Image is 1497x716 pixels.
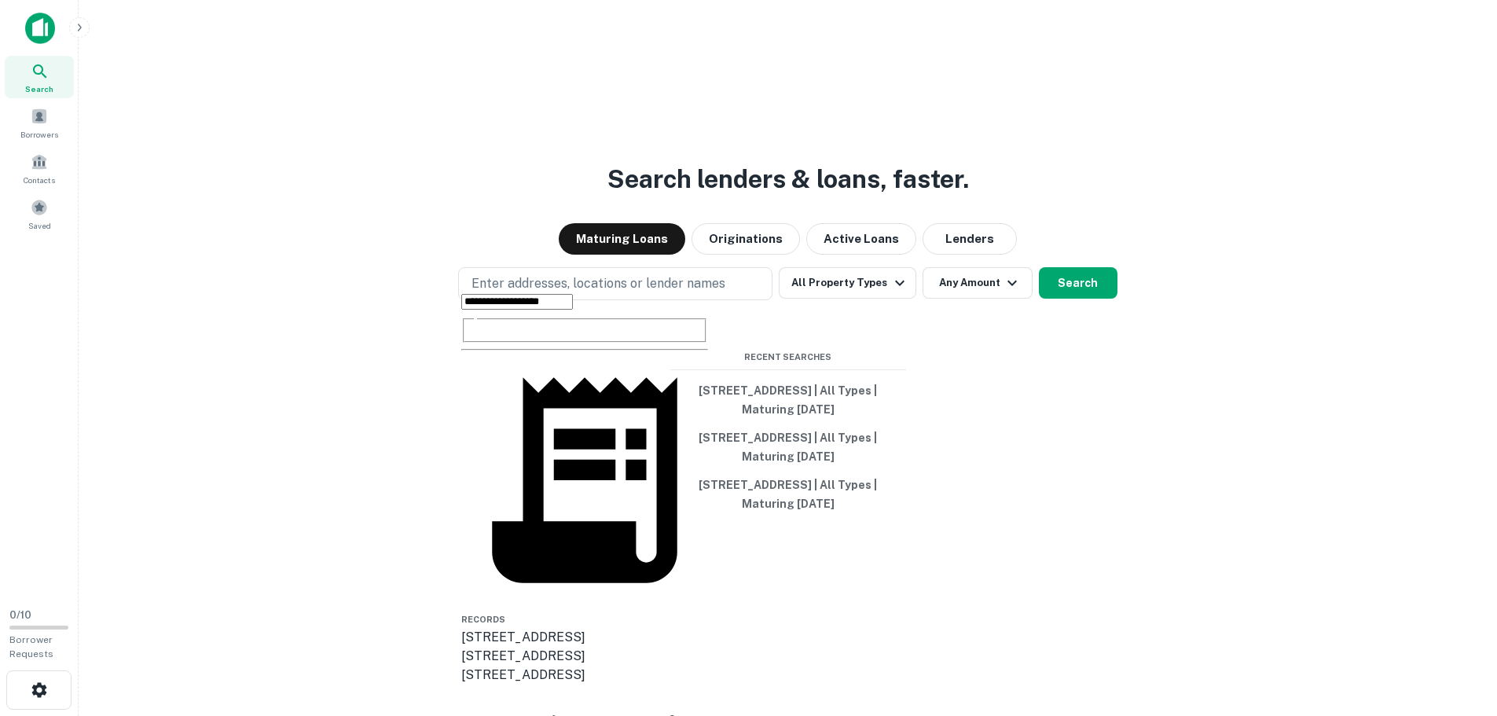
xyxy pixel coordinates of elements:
span: Saved [28,219,51,232]
a: Contacts [5,147,74,189]
img: capitalize-icon.png [25,13,55,44]
span: Borrowers [20,128,58,141]
a: Saved [5,193,74,235]
button: Active Loans [806,223,916,255]
button: [STREET_ADDRESS] | All Types | Maturing [DATE] [670,424,906,471]
span: 0 / 10 [9,609,31,621]
iframe: Chat Widget [1418,540,1497,615]
button: Maturing Loans [559,223,685,255]
button: Search [1039,267,1117,299]
div: [STREET_ADDRESS] [461,628,708,647]
span: Records [461,615,505,624]
span: Search [25,83,53,95]
span: Borrower Requests [9,634,53,659]
a: Borrowers [5,101,74,144]
button: Originations [692,223,800,255]
button: Lenders [923,223,1017,255]
div: [STREET_ADDRESS] [461,666,708,685]
button: Enter addresses, locations or lender names [458,267,772,300]
h3: Search lenders & loans, faster. [607,160,969,198]
p: Enter addresses, locations or lender names [471,274,725,293]
button: [STREET_ADDRESS] | All Types | Maturing [DATE] [670,471,906,518]
a: Search [5,56,74,98]
span: Recent Searches [670,351,906,364]
button: [STREET_ADDRESS] | All Types | Maturing [DATE] [670,376,906,424]
span: Contacts [24,174,55,186]
button: Any Amount [923,267,1033,299]
div: [STREET_ADDRESS] [461,647,708,666]
button: All Property Types [779,267,915,299]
